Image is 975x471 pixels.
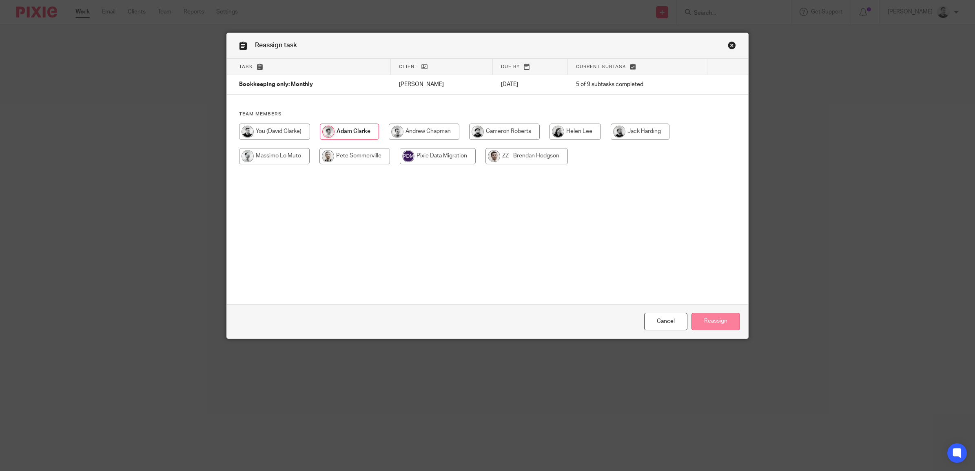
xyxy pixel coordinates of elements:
[501,80,560,88] p: [DATE]
[501,64,520,69] span: Due by
[239,111,736,117] h4: Team members
[691,313,740,330] input: Reassign
[728,41,736,52] a: Close this dialog window
[399,64,418,69] span: Client
[255,42,297,49] span: Reassign task
[399,80,485,88] p: [PERSON_NAME]
[568,75,707,95] td: 5 of 9 subtasks completed
[239,64,253,69] span: Task
[644,313,687,330] a: Close this dialog window
[239,82,313,88] span: Bookkeeping only: Monthly
[576,64,626,69] span: Current subtask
